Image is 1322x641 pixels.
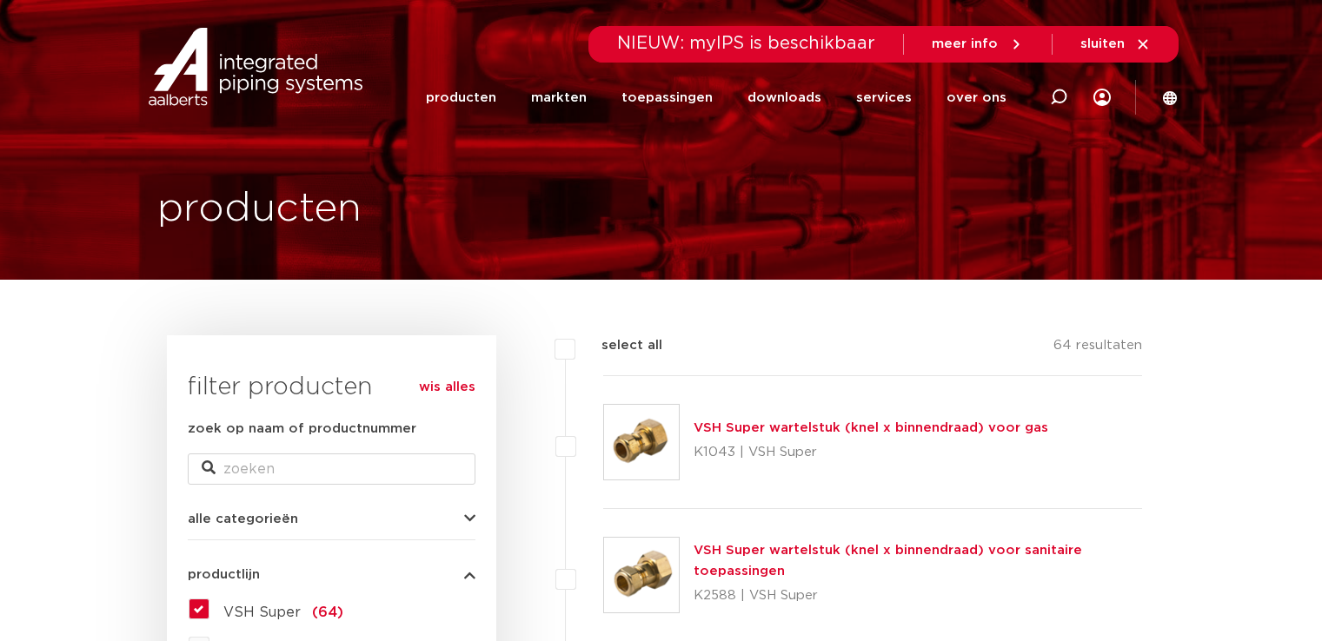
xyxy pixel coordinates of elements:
[621,64,713,131] a: toepassingen
[617,35,875,52] span: NIEUW: myIPS is beschikbaar
[1080,37,1125,50] span: sluiten
[223,605,301,619] span: VSH Super
[694,439,1048,466] p: K1043 | VSH Super
[604,405,679,479] img: Thumbnail for VSH Super wartelstuk (knel x binnendraad) voor gas
[188,419,416,439] label: zoek op naam of productnummer
[694,421,1048,434] a: VSH Super wartelstuk (knel x binnendraad) voor gas
[426,64,1006,131] nav: Menu
[575,335,662,356] label: select all
[604,538,679,612] img: Thumbnail for VSH Super wartelstuk (knel x binnendraad) voor sanitaire toepassingen
[932,36,1024,52] a: meer info
[188,512,475,525] button: alle categorieën
[856,64,912,131] a: services
[1053,335,1142,362] p: 64 resultaten
[932,37,998,50] span: meer info
[426,64,496,131] a: producten
[419,377,475,398] a: wis alles
[694,544,1082,578] a: VSH Super wartelstuk (knel x binnendraad) voor sanitaire toepassingen
[188,453,475,485] input: zoeken
[947,64,1006,131] a: over ons
[188,568,475,581] button: productlijn
[531,64,587,131] a: markten
[188,512,298,525] span: alle categorieën
[312,605,343,619] span: (64)
[157,182,362,237] h1: producten
[694,582,1143,610] p: K2588 | VSH Super
[188,568,260,581] span: productlijn
[1093,78,1111,116] div: my IPS
[188,370,475,405] h3: filter producten
[747,64,821,131] a: downloads
[1080,36,1151,52] a: sluiten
